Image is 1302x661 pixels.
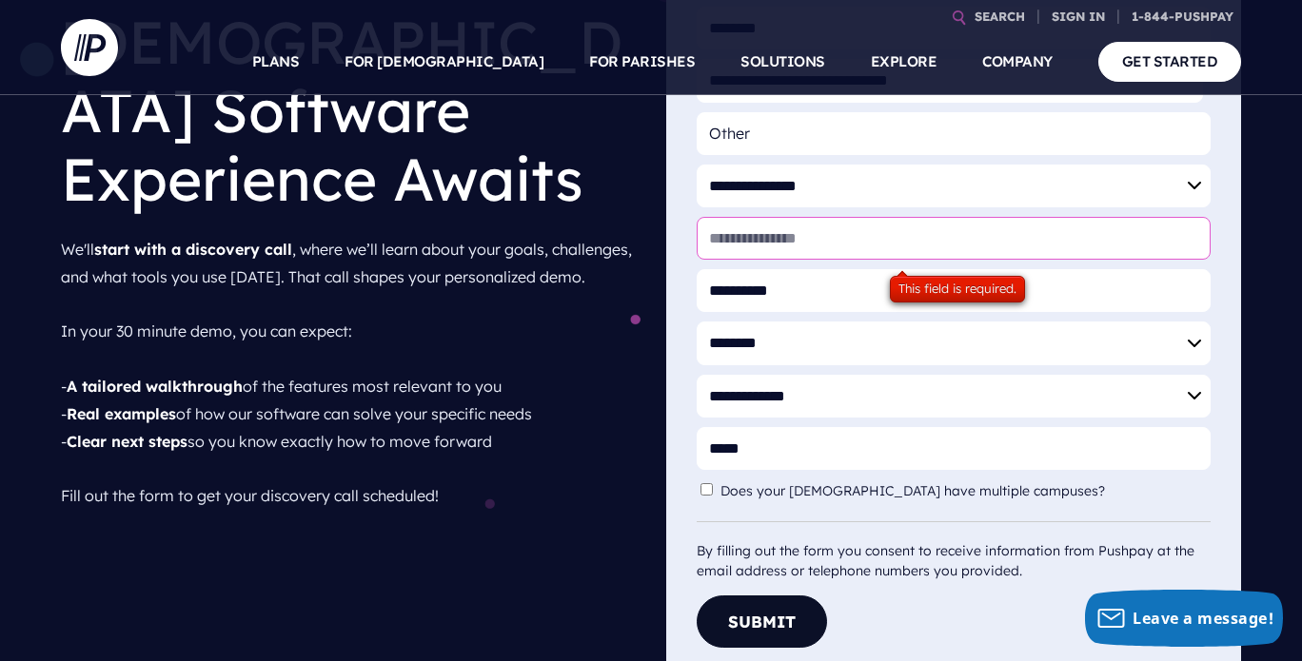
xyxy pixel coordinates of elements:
[697,595,827,648] button: Submit
[697,112,1211,155] input: Organization Name
[1133,608,1273,629] span: Leave a message!
[890,276,1025,302] div: This field is required.
[871,29,937,95] a: EXPLORE
[67,377,243,396] strong: A tailored walkthrough
[720,483,1115,499] label: Does your [DEMOGRAPHIC_DATA] have multiple campuses?
[1098,42,1242,81] a: GET STARTED
[252,29,300,95] a: PLANS
[345,29,543,95] a: FOR [DEMOGRAPHIC_DATA]
[589,29,695,95] a: FOR PARISHES
[1085,590,1283,647] button: Leave a message!
[61,228,636,517] p: We'll , where we’ll learn about your goals, challenges, and what tools you use [DATE]. That call ...
[94,240,292,259] strong: start with a discovery call
[67,404,176,423] strong: Real examples
[740,29,825,95] a: SOLUTIONS
[982,29,1053,95] a: COMPANY
[697,521,1211,581] div: By filling out the form you consent to receive information from Pushpay at the email address or t...
[67,432,187,451] strong: Clear next steps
